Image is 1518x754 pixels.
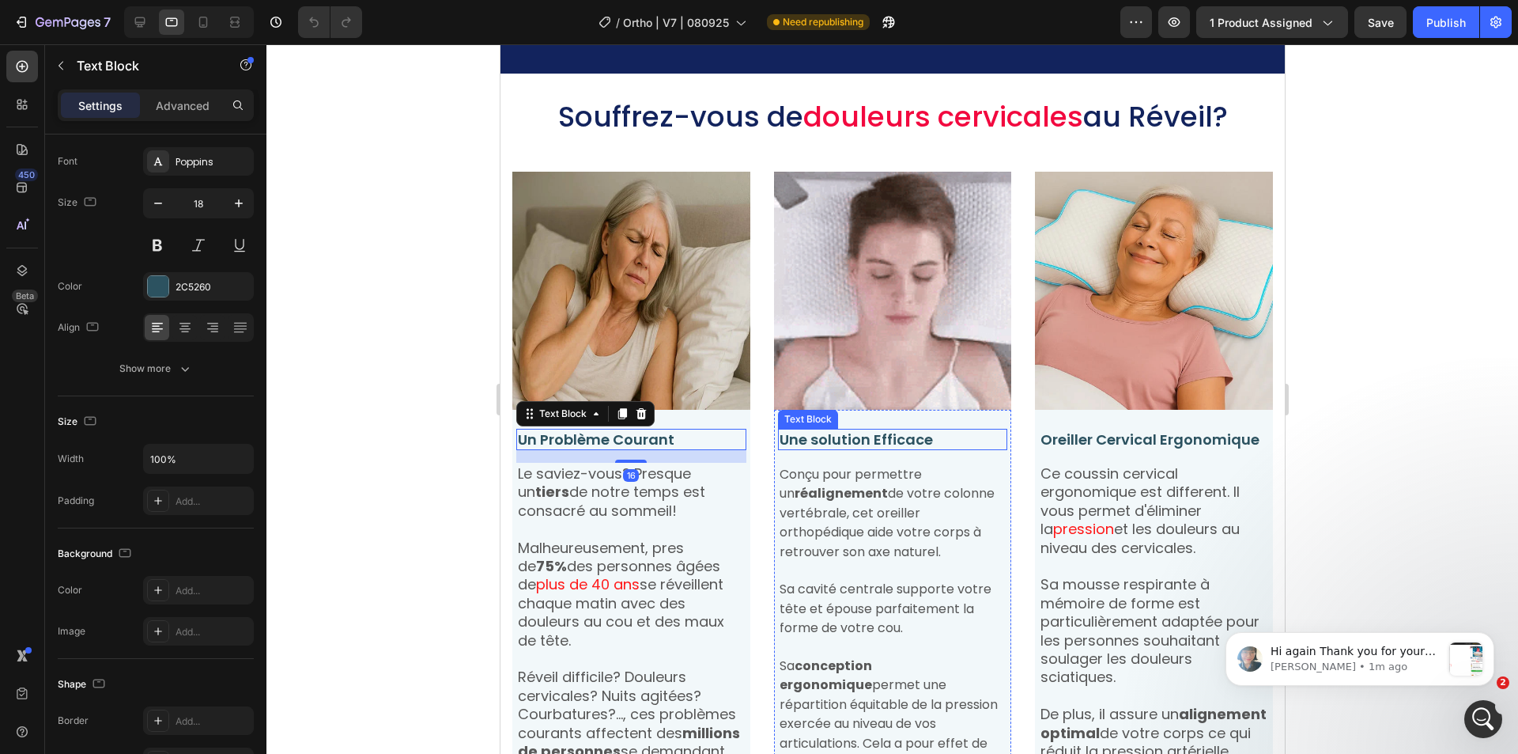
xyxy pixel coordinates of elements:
button: 7 [6,6,118,38]
span: Sa permet une répartition équitable de la pression exercée au niveau de vos articulations. Cela a... [279,612,497,727]
div: Color [58,279,82,294]
div: Padding [58,494,94,508]
strong: conception ergonomique [279,612,372,650]
span: 2 [1497,676,1509,689]
div: Publish [1426,14,1466,31]
strong: millions de personnes [17,679,240,717]
p: De plus, il assure un de votre corps ce qui réduit la pression artérielle. Allongez-vous et profi... [540,661,767,753]
span: Conçu pour permettre un de votre colonne vertébrale, cet oreiller orthopédique aide votre corps à... [279,421,494,517]
img: oreiller douleur nuque, meilleur oreiller cervical, réveil douleur cervicale [274,127,512,366]
div: Text Block [281,368,334,382]
div: Add... [176,625,250,639]
img: oreiller cervical, oreiller ergonomique cervical, coussin cervical mémoire forme [534,127,772,366]
div: Undo/Redo [298,6,362,38]
div: Add... [176,714,250,729]
p: Réveil difficile? Douleurs cervicales? Nuits agitées? Courbatures?..., ces problèmes courants aff... [17,623,244,753]
div: Size [58,411,100,433]
button: 1 product assigned [1196,6,1348,38]
p: Une solution Efficace [279,386,506,404]
div: Color [58,583,82,597]
div: Size [58,192,100,214]
div: Align [58,317,102,339]
div: Shape [58,674,108,695]
div: Font [58,154,77,169]
iframe: Intercom live chat [1464,700,1502,738]
p: Text Block [77,56,211,75]
button: Publish [1413,6,1479,38]
div: Poppins [176,155,250,169]
span: Save [1368,16,1394,29]
input: Auto [144,445,253,473]
div: 450 [15,169,38,181]
div: Background [58,544,134,565]
span: 1 product assigned [1210,14,1312,31]
span: Ortho | V7 | 080925 [623,14,729,31]
div: Show more [119,361,193,377]
div: Beta [12,290,38,302]
p: 7 [104,13,111,32]
p: Sa mousse respirante à mémoire de forme est particulièrement adaptée pour les personnes souhaitan... [540,531,767,642]
span: Need republishing [783,15,863,29]
div: Width [58,452,84,466]
iframe: Intercom notifications message [1202,601,1518,711]
span: Sa cavité centrale supporte votre tête et épouse parfaitement la forme de votre cou. [279,536,491,593]
div: Add... [176,494,250,509]
p: Settings [78,97,123,114]
div: Border [58,714,89,728]
button: Save [1354,6,1407,38]
strong: réalignement [294,440,387,458]
div: Add... [176,584,250,598]
p: Oreiller Cervical Ergonomique [540,386,767,404]
div: Image [58,624,85,638]
button: Show more [58,354,254,383]
div: 2C5260 [176,280,250,294]
span: / [616,14,620,31]
iframe: To enrich screen reader interactions, please activate Accessibility in Grammarly extension settings [500,44,1285,754]
p: Advanced [156,97,210,114]
strong: alignement optimal [540,660,766,698]
span: pression [553,475,614,494]
p: Ce coussin cervical ergonomique est different. Il vous permet d'éliminer la et les douleurs au ni... [540,420,767,513]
